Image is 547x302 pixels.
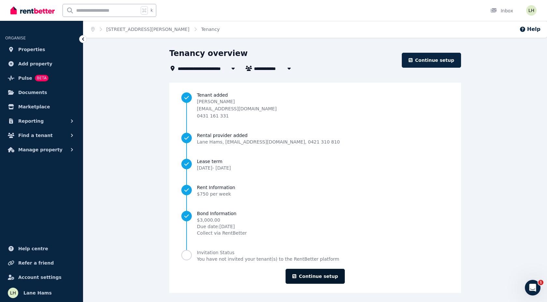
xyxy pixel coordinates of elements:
[181,132,449,145] a: Rental provider addedLane Hams, [EMAIL_ADDRESS][DOMAIN_NAME], 0421 310 810
[197,98,277,105] p: [PERSON_NAME]
[83,21,228,38] nav: Breadcrumb
[5,43,78,56] a: Properties
[5,271,78,284] a: Account settings
[201,26,220,33] span: Tenancy
[197,223,247,230] span: Due date: [DATE]
[5,100,78,113] a: Marketplace
[5,36,26,40] span: ORGANISE
[402,53,461,68] a: Continue setup
[197,158,231,165] span: Lease term
[106,27,189,32] a: [STREET_ADDRESS][PERSON_NAME]
[181,249,449,262] a: Invitation StatusYou have not invited your tenant(s) to the RentBetter platform
[197,132,340,139] span: Rental provider added
[18,74,32,82] span: Pulse
[197,230,247,236] span: Collect via RentBetter
[197,184,235,191] span: Rent Information
[197,113,229,118] span: 0431 161 331
[23,289,52,297] span: Lane Hams
[519,25,540,33] button: Help
[286,269,345,284] a: Continue setup
[5,143,78,156] button: Manage property
[197,105,277,112] p: [EMAIL_ADDRESS][DOMAIN_NAME]
[181,158,449,171] a: Lease term[DATE]- [DATE]
[197,217,247,223] span: $3,000.00
[5,256,78,269] a: Refer a friend
[181,210,449,236] a: Bond Information$3,000.00Due date:[DATE]Collect via RentBetter
[169,48,248,59] h1: Tenancy overview
[181,92,449,262] nav: Progress
[5,86,78,99] a: Documents
[10,6,55,15] img: RentBetter
[5,242,78,255] a: Help centre
[526,5,537,16] img: Lane Hams
[490,7,513,14] div: Inbox
[197,165,231,171] span: [DATE] - [DATE]
[197,92,449,98] span: Tenant added
[35,75,49,81] span: BETA
[18,103,50,111] span: Marketplace
[525,280,540,295] iframe: Intercom live chat
[18,60,52,68] span: Add property
[181,92,449,119] a: Tenant added[PERSON_NAME][EMAIL_ADDRESS][DOMAIN_NAME]0431 161 331
[18,259,54,267] span: Refer a friend
[18,131,53,139] span: Find a tenant
[18,245,48,253] span: Help centre
[5,57,78,70] a: Add property
[197,191,231,197] span: $750 per week
[197,249,339,256] span: Invitation Status
[197,210,247,217] span: Bond Information
[18,117,44,125] span: Reporting
[5,72,78,85] a: PulseBETA
[197,139,340,145] span: Lane Hams , [EMAIL_ADDRESS][DOMAIN_NAME] , 0421 310 810
[18,273,62,281] span: Account settings
[18,89,47,96] span: Documents
[18,46,45,53] span: Properties
[5,115,78,128] button: Reporting
[18,146,63,154] span: Manage property
[538,280,543,285] span: 1
[150,8,153,13] span: k
[8,288,18,298] img: Lane Hams
[197,256,339,262] span: You have not invited your tenant(s) to the RentBetter platform
[181,184,449,197] a: Rent Information$750 per week
[5,129,78,142] button: Find a tenant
